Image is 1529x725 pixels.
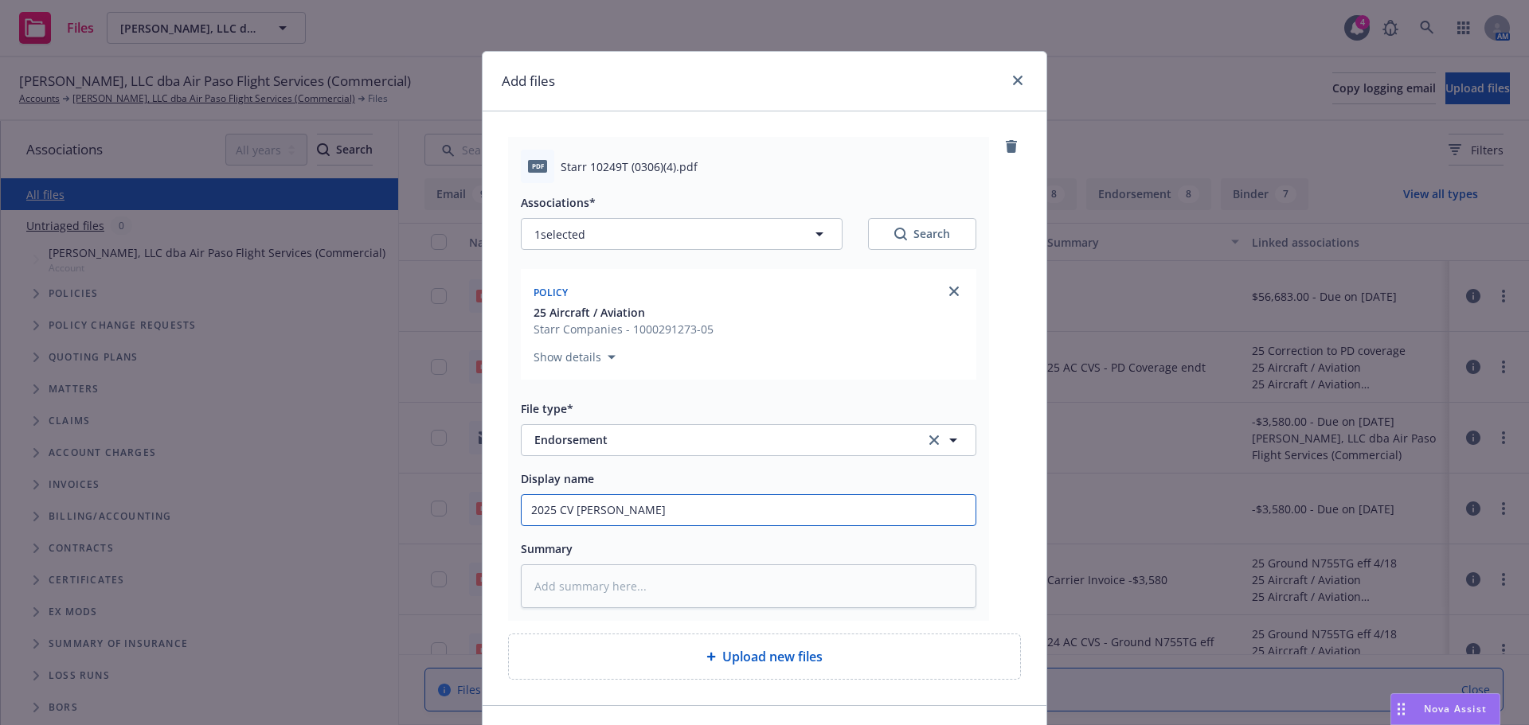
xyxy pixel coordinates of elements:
div: Upload new files [508,633,1021,680]
button: Show details [527,348,622,367]
div: Drag to move [1391,694,1411,724]
input: Add display name here... [522,495,976,525]
button: SearchSearch [868,218,976,250]
a: close [1008,71,1027,90]
button: 25 Aircraft / Aviation [534,304,714,321]
span: 25 Aircraft / Aviation [534,304,645,321]
a: close [944,282,964,301]
span: Policy [534,286,569,299]
a: remove [1002,137,1021,156]
span: Display name [521,471,594,486]
span: pdf [528,160,547,172]
button: Nova Assist [1390,693,1500,725]
span: Starr 10249T (0306)(4).pdf [561,158,698,175]
span: Associations* [521,195,596,210]
span: 1 selected [534,226,585,243]
button: 1selected [521,218,843,250]
span: Upload new files [722,647,823,666]
span: Nova Assist [1424,702,1487,715]
span: Summary [521,541,573,556]
h1: Add files [502,71,555,92]
div: Search [894,226,950,242]
svg: Search [894,228,907,240]
span: Starr Companies - 1000291273-05 [534,321,714,337]
button: Endorsementclear selection [521,424,976,456]
a: clear selection [925,431,944,450]
span: File type* [521,401,573,416]
span: Endorsement [534,431,903,448]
